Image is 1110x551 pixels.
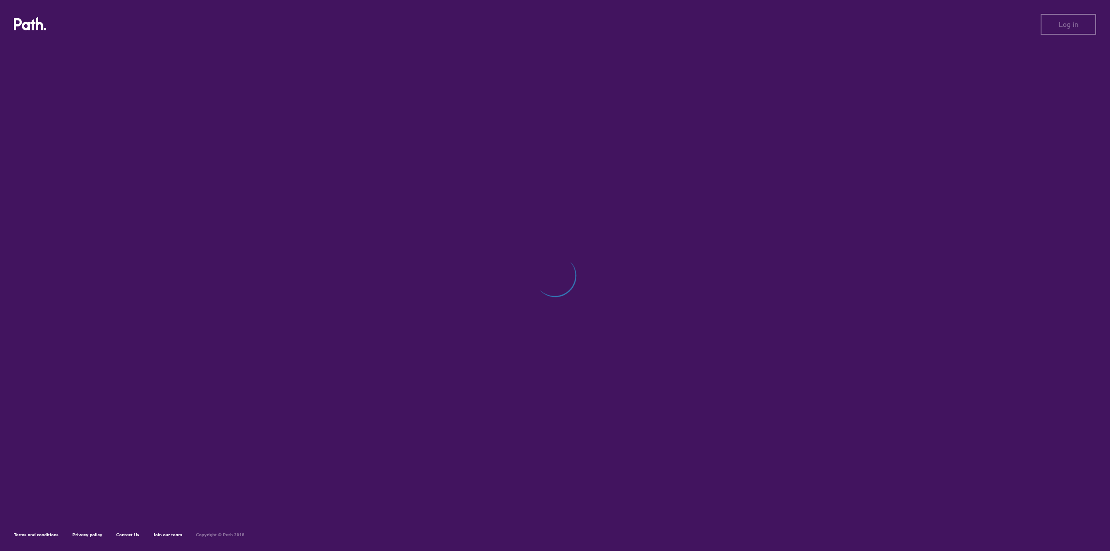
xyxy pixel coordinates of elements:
[14,532,59,538] a: Terms and conditions
[196,532,245,538] h6: Copyright © Path 2018
[153,532,182,538] a: Join our team
[116,532,139,538] a: Contact Us
[1059,20,1078,28] span: Log in
[1041,14,1096,35] button: Log in
[72,532,102,538] a: Privacy policy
